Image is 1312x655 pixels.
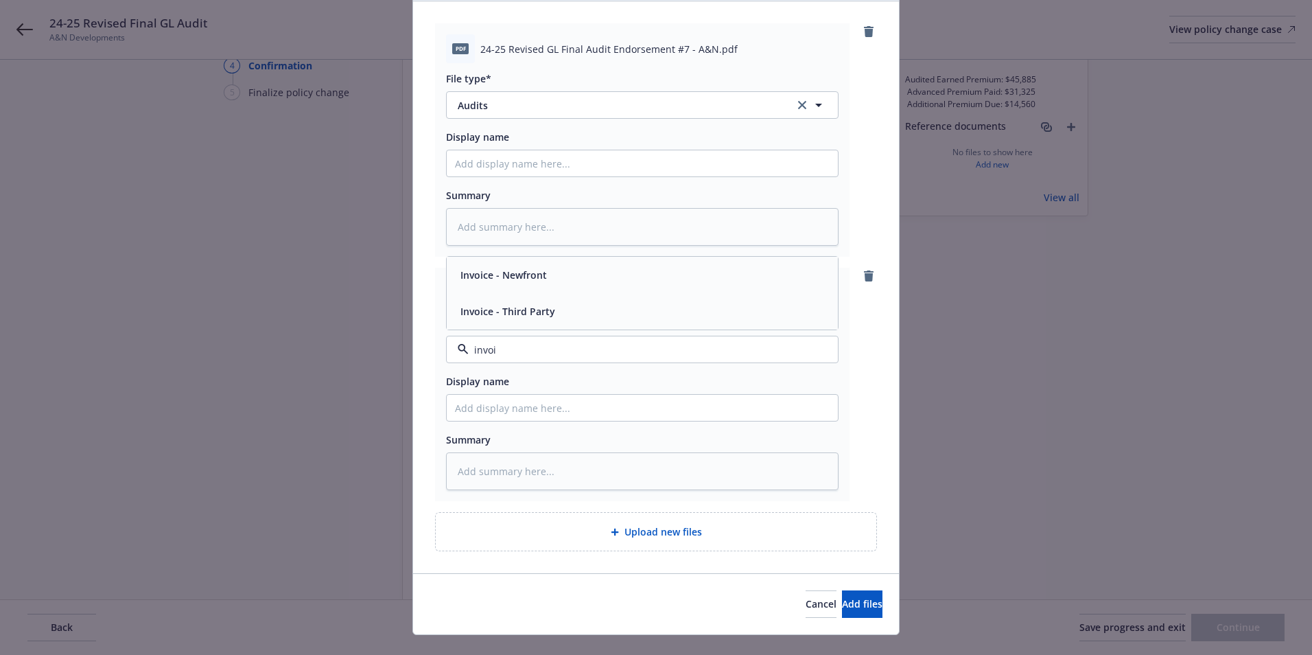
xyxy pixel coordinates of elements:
[446,433,491,446] span: Summary
[624,525,702,539] span: Upload new files
[435,512,877,551] div: Upload new files
[806,590,836,618] button: Cancel
[446,130,509,143] span: Display name
[460,268,547,282] button: Invoice - Newfront
[452,43,469,54] span: pdf
[446,375,509,388] span: Display name
[446,189,491,202] span: Summary
[860,23,877,40] a: remove
[794,97,810,113] a: clear selection
[446,91,839,119] button: Auditsclear selection
[469,343,810,357] input: Filter by keyword
[842,597,882,610] span: Add files
[447,150,838,176] input: Add display name here...
[480,42,738,56] span: 24-25 Revised GL Final Audit Endorsement #7 - A&N.pdf
[806,597,836,610] span: Cancel
[842,590,882,618] button: Add files
[446,72,491,85] span: File type*
[447,395,838,421] input: Add display name here...
[458,98,775,113] span: Audits
[460,304,555,319] button: Invoice - Third Party
[860,268,877,284] a: remove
